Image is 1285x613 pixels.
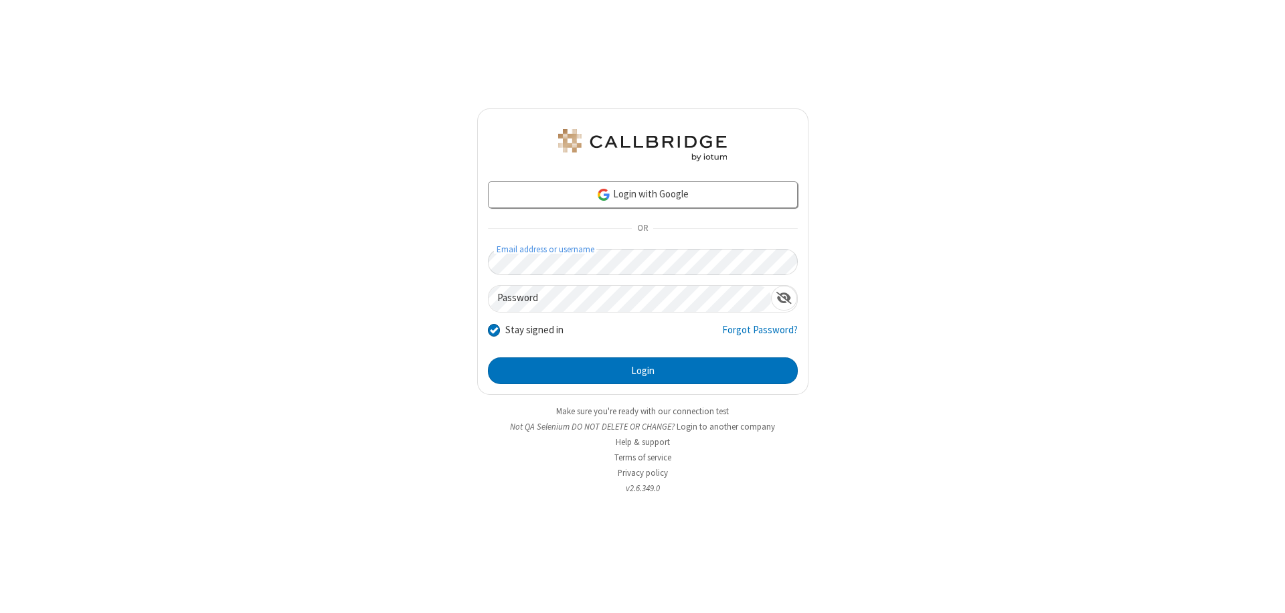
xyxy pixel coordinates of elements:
img: google-icon.png [596,187,611,202]
span: OR [632,220,653,238]
input: Email address or username [488,249,798,275]
a: Forgot Password? [722,323,798,348]
img: QA Selenium DO NOT DELETE OR CHANGE [555,129,730,161]
li: v2.6.349.0 [477,482,808,495]
label: Stay signed in [505,323,564,338]
li: Not QA Selenium DO NOT DELETE OR CHANGE? [477,420,808,433]
a: Terms of service [614,452,671,463]
div: Show password [771,286,797,311]
a: Help & support [616,436,670,448]
input: Password [489,286,771,312]
button: Login to another company [677,420,775,433]
a: Login with Google [488,181,798,208]
a: Privacy policy [618,467,668,478]
button: Login [488,357,798,384]
a: Make sure you're ready with our connection test [556,406,729,417]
